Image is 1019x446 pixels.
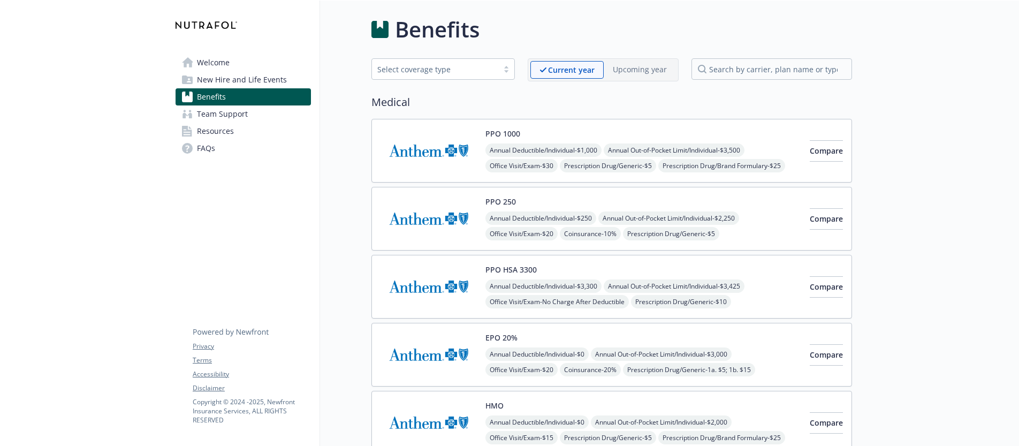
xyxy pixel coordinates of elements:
span: Annual Out-of-Pocket Limit/Individual - $2,250 [598,211,739,225]
h2: Medical [371,94,852,110]
span: Coinsurance - 10% [560,227,621,240]
span: Office Visit/Exam - $30 [485,159,558,172]
a: Terms [193,356,310,365]
img: Anthem Blue Cross carrier logo [381,332,477,377]
span: Office Visit/Exam - $20 [485,227,558,240]
span: Team Support [197,105,248,123]
a: Disclaimer [193,383,310,393]
p: Copyright © 2024 - 2025 , Newfront Insurance Services, ALL RIGHTS RESERVED [193,397,310,425]
input: search by carrier, plan name or type [691,58,852,80]
button: PPO HSA 3300 [485,264,537,275]
img: Anthem Blue Cross carrier logo [381,264,477,309]
p: Upcoming year [613,64,667,75]
span: Compare [810,214,843,224]
span: Office Visit/Exam - No Charge After Deductible [485,295,629,308]
a: Benefits [176,88,311,105]
button: Compare [810,208,843,230]
span: Office Visit/Exam - $20 [485,363,558,376]
button: EPO 20% [485,332,518,343]
span: Compare [810,418,843,428]
span: Annual Out-of-Pocket Limit/Individual - $2,000 [591,415,732,429]
a: Team Support [176,105,311,123]
span: Compare [810,350,843,360]
span: Office Visit/Exam - $15 [485,431,558,444]
span: Annual Out-of-Pocket Limit/Individual - $3,425 [604,279,744,293]
button: HMO [485,400,504,411]
button: Compare [810,276,843,298]
span: Benefits [197,88,226,105]
img: Anthem Blue Cross carrier logo [381,400,477,445]
span: FAQs [197,140,215,157]
span: Annual Deductible/Individual - $3,300 [485,279,602,293]
span: Compare [810,146,843,156]
a: Resources [176,123,311,140]
span: Prescription Drug/Generic - $5 [623,227,719,240]
span: New Hire and Life Events [197,71,287,88]
img: Anthem Blue Cross carrier logo [381,196,477,241]
button: Compare [810,344,843,366]
button: PPO 250 [485,196,516,207]
span: Prescription Drug/Generic - 1a. $5; 1b. $15 [623,363,755,376]
button: PPO 1000 [485,128,520,139]
span: Coinsurance - 20% [560,363,621,376]
a: New Hire and Life Events [176,71,311,88]
a: Accessibility [193,369,310,379]
span: Prescription Drug/Generic - $10 [631,295,731,308]
a: FAQs [176,140,311,157]
span: Welcome [197,54,230,71]
span: Annual Deductible/Individual - $0 [485,415,589,429]
span: Annual Out-of-Pocket Limit/Individual - $3,000 [591,347,732,361]
span: Prescription Drug/Brand Formulary - $25 [658,431,785,444]
button: Compare [810,412,843,434]
span: Resources [197,123,234,140]
img: Anthem Blue Cross carrier logo [381,128,477,173]
button: Compare [810,140,843,162]
span: Annual Deductible/Individual - $0 [485,347,589,361]
span: Prescription Drug/Generic - $5 [560,431,656,444]
span: Annual Deductible/Individual - $1,000 [485,143,602,157]
span: Compare [810,282,843,292]
div: Select coverage type [377,64,493,75]
h1: Benefits [395,13,480,46]
a: Welcome [176,54,311,71]
span: Annual Out-of-Pocket Limit/Individual - $3,500 [604,143,744,157]
span: Annual Deductible/Individual - $250 [485,211,596,225]
p: Current year [548,64,595,75]
span: Upcoming year [604,61,676,79]
span: Prescription Drug/Generic - $5 [560,159,656,172]
span: Prescription Drug/Brand Formulary - $25 [658,159,785,172]
a: Privacy [193,342,310,351]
